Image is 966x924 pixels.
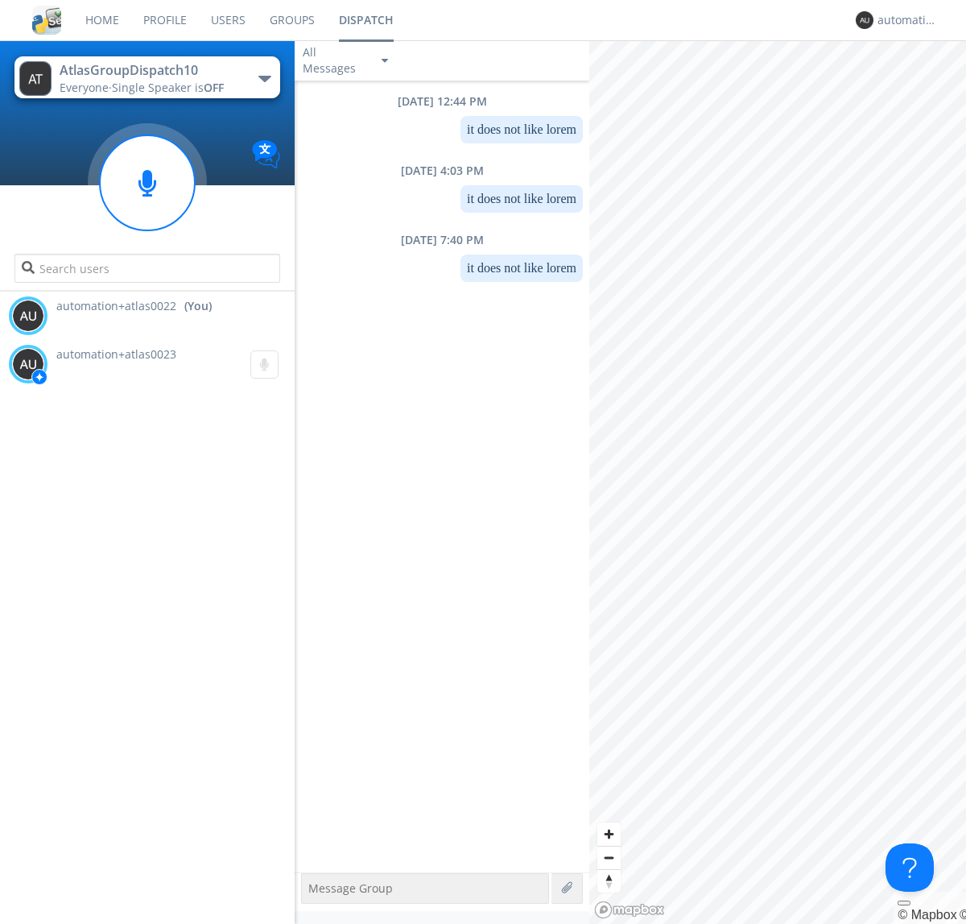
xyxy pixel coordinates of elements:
[295,232,589,248] div: [DATE] 7:40 PM
[597,870,621,893] span: Reset bearing to north
[467,261,576,276] dc-p: it does not like lorem
[597,846,621,869] button: Zoom out
[12,348,44,380] img: 373638.png
[14,56,279,98] button: AtlasGroupDispatch10Everyone·Single Speaker isOFF
[14,254,279,283] input: Search users
[19,61,52,96] img: 373638.png
[597,822,621,846] button: Zoom in
[898,908,956,922] a: Mapbox
[885,843,934,892] iframe: Toggle Customer Support
[56,346,176,362] span: automation+atlas0023
[204,80,224,95] span: OFF
[60,80,241,96] div: Everyone ·
[467,192,576,206] dc-p: it does not like lorem
[856,11,873,29] img: 373638.png
[594,901,665,919] a: Mapbox logo
[184,298,212,314] div: (You)
[898,901,910,905] button: Toggle attribution
[382,59,388,63] img: caret-down-sm.svg
[252,140,280,168] img: Translation enabled
[877,12,938,28] div: automation+atlas0022
[467,122,576,137] dc-p: it does not like lorem
[597,869,621,893] button: Reset bearing to north
[60,61,241,80] div: AtlasGroupDispatch10
[32,6,61,35] img: cddb5a64eb264b2086981ab96f4c1ba7
[303,44,367,77] div: All Messages
[295,93,589,110] div: [DATE] 12:44 PM
[56,298,176,314] span: automation+atlas0022
[112,80,224,95] span: Single Speaker is
[295,163,589,179] div: [DATE] 4:03 PM
[12,300,44,332] img: 373638.png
